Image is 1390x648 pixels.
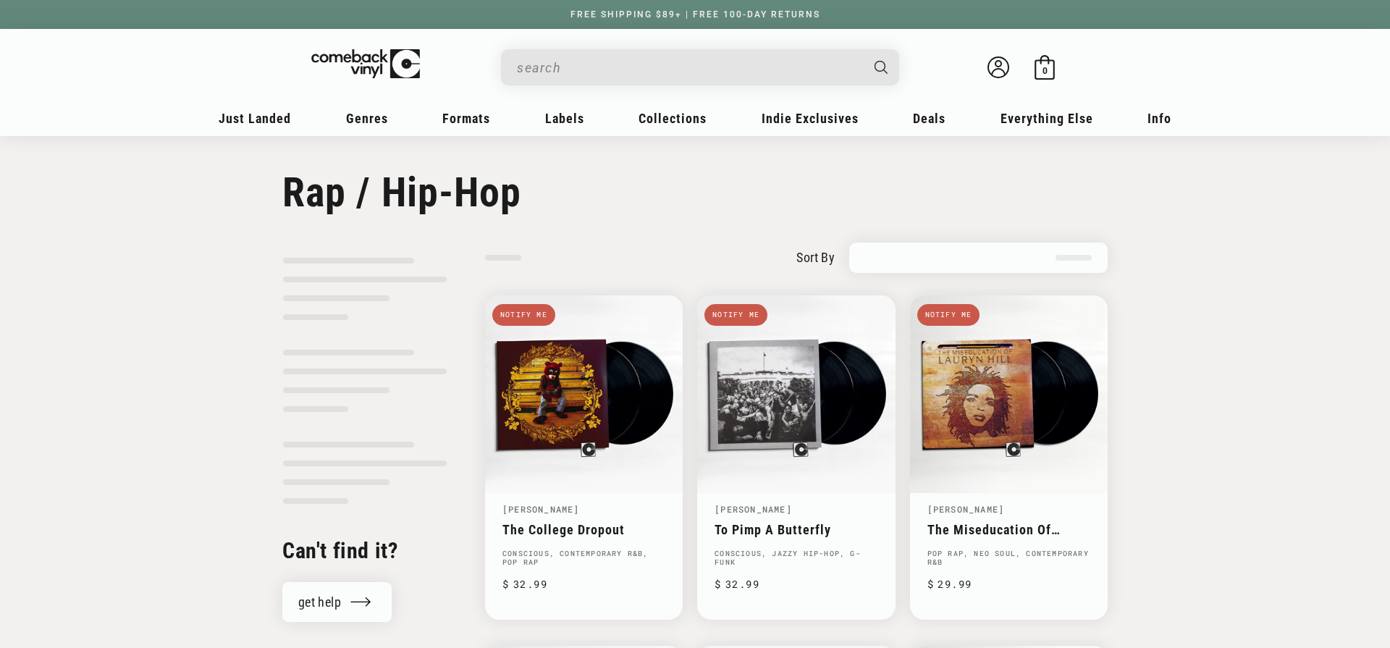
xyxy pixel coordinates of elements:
[282,169,1108,216] h1: Rap / Hip-Hop
[556,9,835,20] a: FREE SHIPPING $89+ | FREE 100-DAY RETURNS
[927,522,1090,537] a: The Miseducation Of [PERSON_NAME]
[715,522,877,537] a: To Pimp A Butterfly
[219,111,291,126] span: Just Landed
[639,111,707,126] span: Collections
[1001,111,1093,126] span: Everything Else
[1147,111,1171,126] span: Info
[517,53,860,83] input: search
[927,503,1005,515] a: [PERSON_NAME]
[282,537,447,565] h2: Can't find it?
[715,503,792,515] a: [PERSON_NAME]
[346,111,388,126] span: Genres
[502,503,580,515] a: [PERSON_NAME]
[502,522,665,537] a: The College Dropout
[501,49,899,85] div: Search
[282,582,392,622] a: get help
[1042,65,1048,76] span: 0
[545,111,584,126] span: Labels
[762,111,859,126] span: Indie Exclusives
[862,49,901,85] button: Search
[442,111,490,126] span: Formats
[796,248,835,267] label: sort by
[913,111,945,126] span: Deals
